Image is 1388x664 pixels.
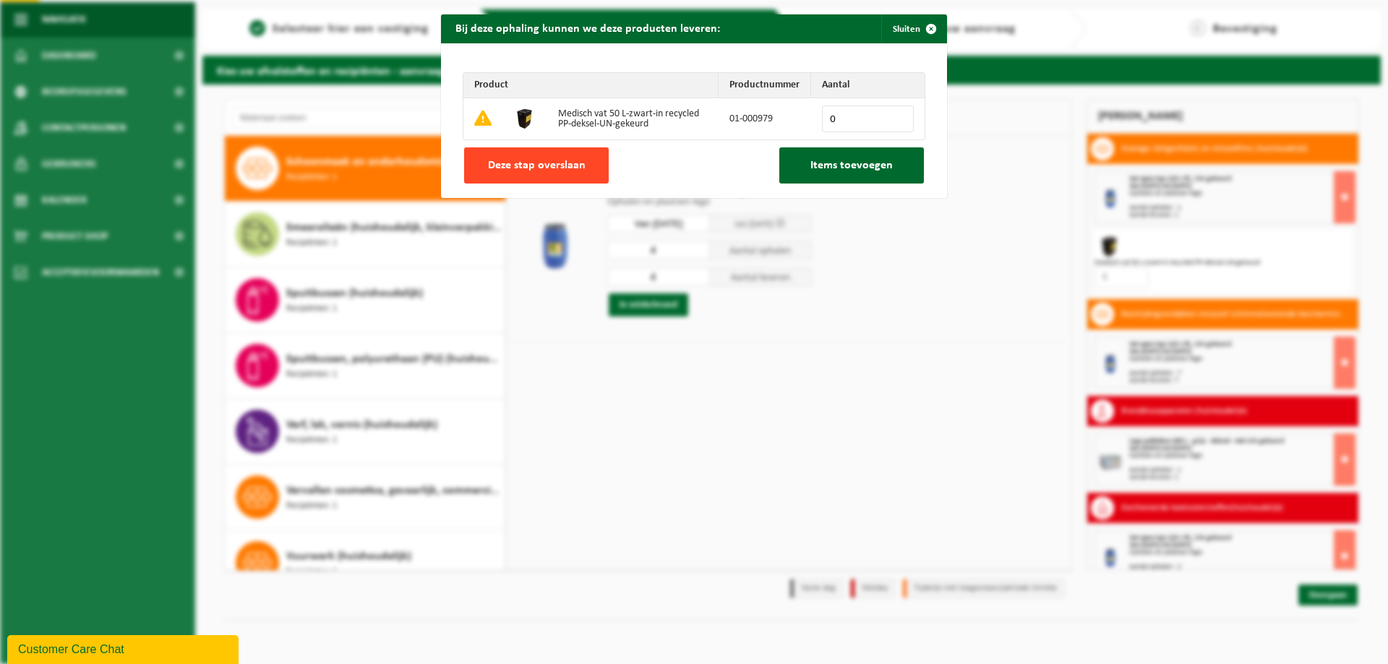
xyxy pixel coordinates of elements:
h2: Bij deze ophaling kunnen we deze producten leveren: [441,14,734,42]
button: Deze stap overslaan [464,147,609,184]
th: Aantal [811,73,925,98]
button: Sluiten [881,14,946,43]
span: Items toevoegen [810,160,893,171]
td: 01-000979 [719,98,811,139]
button: Items toevoegen [779,147,924,184]
td: Medisch vat 50 L-zwart-in recycled PP-deksel-UN-gekeurd [547,98,719,139]
th: Product [463,73,719,98]
span: Deze stap overslaan [488,160,586,171]
iframe: chat widget [7,632,241,664]
th: Productnummer [719,73,811,98]
img: 01-000979 [513,106,536,129]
